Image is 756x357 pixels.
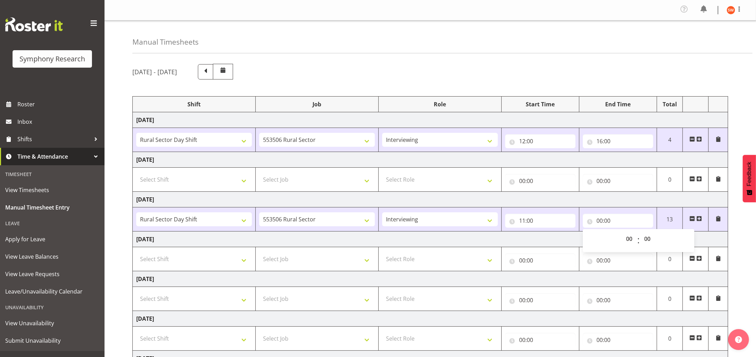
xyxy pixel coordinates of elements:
[5,234,99,244] span: Apply for Leave
[657,327,682,351] td: 0
[735,336,742,343] img: help-xxl-2.png
[583,333,653,347] input: Click to select...
[5,286,99,297] span: Leave/Unavailability Calendar
[382,100,498,108] div: Role
[5,17,63,31] img: Rosterit website logo
[17,134,91,144] span: Shifts
[2,230,103,248] a: Apply for Leave
[583,100,653,108] div: End Time
[746,162,753,186] span: Feedback
[583,134,653,148] input: Click to select...
[5,269,99,279] span: View Leave Requests
[661,100,679,108] div: Total
[657,168,682,192] td: 0
[5,335,99,346] span: Submit Unavailability
[505,333,576,347] input: Click to select...
[133,192,728,207] td: [DATE]
[2,181,103,199] a: View Timesheets
[2,265,103,283] a: View Leave Requests
[133,112,728,128] td: [DATE]
[133,152,728,168] td: [DATE]
[2,167,103,181] div: Timesheet
[5,202,99,213] span: Manual Timesheet Entry
[505,134,576,148] input: Click to select...
[743,155,756,202] button: Feedback - Show survey
[17,151,91,162] span: Time & Attendance
[2,199,103,216] a: Manual Timesheet Entry
[505,253,576,267] input: Click to select...
[5,185,99,195] span: View Timesheets
[583,253,653,267] input: Click to select...
[637,232,640,249] span: :
[657,287,682,311] td: 0
[5,251,99,262] span: View Leave Balances
[2,300,103,314] div: Unavailability
[132,38,199,46] h4: Manual Timesheets
[132,68,177,76] h5: [DATE] - [DATE]
[583,214,653,228] input: Click to select...
[133,311,728,327] td: [DATE]
[133,231,728,247] td: [DATE]
[259,100,375,108] div: Job
[583,293,653,307] input: Click to select...
[20,54,85,64] div: Symphony Research
[133,271,728,287] td: [DATE]
[505,293,576,307] input: Click to select...
[505,214,576,228] input: Click to select...
[2,248,103,265] a: View Leave Balances
[136,100,252,108] div: Shift
[17,116,101,127] span: Inbox
[657,128,682,152] td: 4
[2,332,103,349] a: Submit Unavailability
[727,6,735,14] img: shannon-whelan11890.jpg
[2,216,103,230] div: Leave
[2,283,103,300] a: Leave/Unavailability Calendar
[657,207,682,231] td: 13
[5,318,99,328] span: View Unavailability
[17,99,101,109] span: Roster
[505,100,576,108] div: Start Time
[2,314,103,332] a: View Unavailability
[657,247,682,271] td: 0
[583,174,653,188] input: Click to select...
[505,174,576,188] input: Click to select...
